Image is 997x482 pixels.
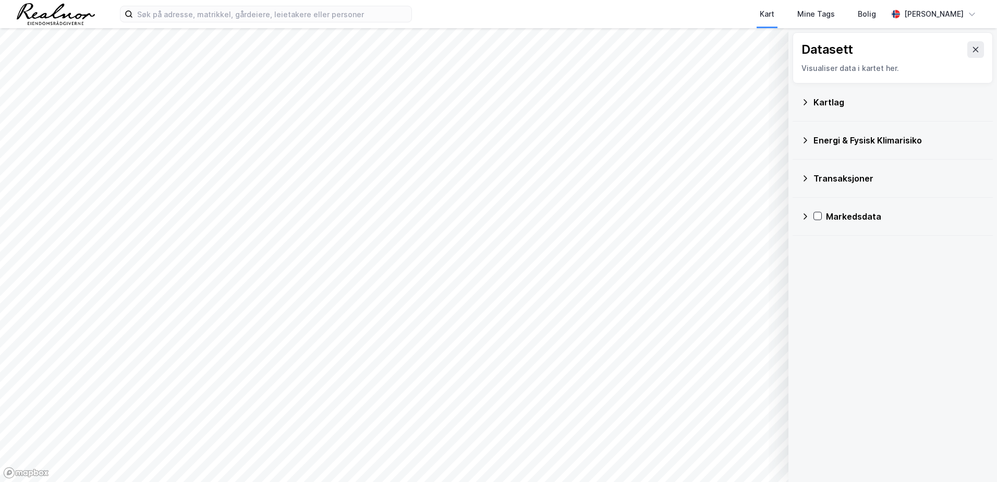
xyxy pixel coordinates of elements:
img: realnor-logo.934646d98de889bb5806.png [17,3,95,25]
div: Mine Tags [797,8,835,20]
div: [PERSON_NAME] [904,8,964,20]
div: Kartlag [813,96,984,109]
div: Visualiser data i kartet her. [801,62,984,75]
div: Transaksjoner [813,172,984,185]
div: Energi & Fysisk Klimarisiko [813,134,984,147]
input: Søk på adresse, matrikkel, gårdeiere, leietakere eller personer [133,6,411,22]
div: Bolig [858,8,876,20]
div: Markedsdata [826,210,984,223]
div: Datasett [801,41,853,58]
div: Kart [760,8,774,20]
iframe: Chat Widget [945,432,997,482]
a: Mapbox homepage [3,467,49,479]
div: Kontrollprogram for chat [945,432,997,482]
